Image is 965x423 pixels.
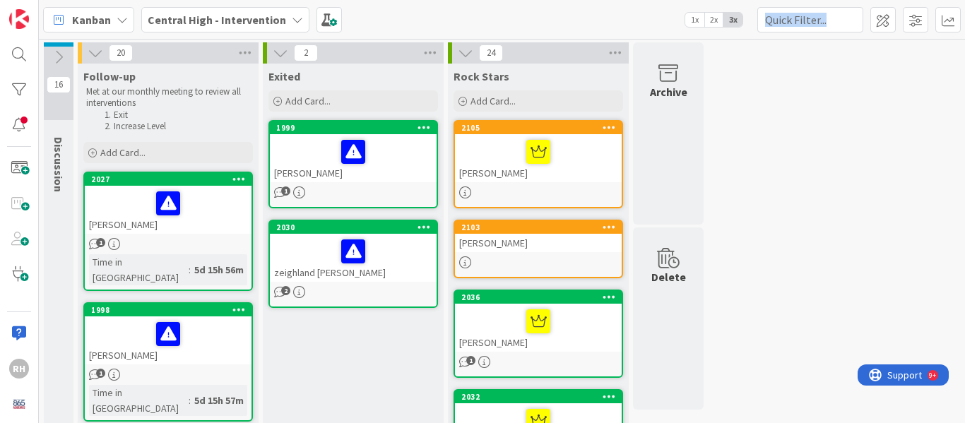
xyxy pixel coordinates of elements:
[96,369,105,378] span: 1
[461,222,622,232] div: 2103
[704,13,723,27] span: 2x
[454,69,509,83] span: Rock Stars
[85,173,251,234] div: 2027[PERSON_NAME]
[30,2,64,19] span: Support
[281,186,290,196] span: 1
[47,76,71,93] span: 16
[189,393,191,408] span: :
[85,316,251,364] div: [PERSON_NAME]
[91,174,251,184] div: 2027
[461,292,622,302] div: 2036
[85,304,251,364] div: 1998[PERSON_NAME]
[276,222,437,232] div: 2030
[52,137,66,192] span: Discussion
[100,121,251,132] li: Increase Level
[470,95,516,107] span: Add Card...
[650,83,687,100] div: Archive
[100,146,146,159] span: Add Card...
[455,291,622,304] div: 2036
[83,69,136,83] span: Follow-up
[455,304,622,352] div: [PERSON_NAME]
[479,44,503,61] span: 24
[86,86,250,109] p: Met at our monthly meeting to review all interventions
[455,291,622,352] div: 2036[PERSON_NAME]
[85,304,251,316] div: 1998
[270,234,437,282] div: zeighland [PERSON_NAME]
[91,305,251,315] div: 1998
[85,173,251,186] div: 2027
[454,290,623,378] a: 2036[PERSON_NAME]
[191,393,247,408] div: 5d 15h 57m
[294,44,318,61] span: 2
[109,44,133,61] span: 20
[651,268,686,285] div: Delete
[281,286,290,295] span: 2
[455,121,622,134] div: 2105
[455,221,622,252] div: 2103[PERSON_NAME]
[285,95,331,107] span: Add Card...
[83,302,253,422] a: 1998[PERSON_NAME]Time in [GEOGRAPHIC_DATA]:5d 15h 57m
[148,13,286,27] b: Central High - Intervention
[71,6,78,17] div: 9+
[268,120,438,208] a: 1999[PERSON_NAME]
[461,392,622,402] div: 2032
[276,123,437,133] div: 1999
[270,134,437,182] div: [PERSON_NAME]
[685,13,704,27] span: 1x
[268,69,300,83] span: Exited
[83,172,253,291] a: 2027[PERSON_NAME]Time in [GEOGRAPHIC_DATA]:5d 15h 56m
[191,262,247,278] div: 5d 15h 56m
[454,120,623,208] a: 2105[PERSON_NAME]
[454,220,623,278] a: 2103[PERSON_NAME]
[9,9,29,29] img: Visit kanbanzone.com
[96,238,105,247] span: 1
[270,221,437,234] div: 2030
[461,123,622,133] div: 2105
[189,262,191,278] span: :
[72,11,111,28] span: Kanban
[89,385,189,416] div: Time in [GEOGRAPHIC_DATA]
[455,234,622,252] div: [PERSON_NAME]
[9,394,29,414] img: avatar
[100,109,251,121] li: Exit
[455,391,622,403] div: 2032
[455,221,622,234] div: 2103
[270,121,437,134] div: 1999
[757,7,863,32] input: Quick Filter...
[89,254,189,285] div: Time in [GEOGRAPHIC_DATA]
[270,121,437,182] div: 1999[PERSON_NAME]
[268,220,438,308] a: 2030zeighland [PERSON_NAME]
[455,121,622,182] div: 2105[PERSON_NAME]
[455,134,622,182] div: [PERSON_NAME]
[9,359,29,379] div: RH
[466,356,475,365] span: 1
[270,221,437,282] div: 2030zeighland [PERSON_NAME]
[85,186,251,234] div: [PERSON_NAME]
[723,13,742,27] span: 3x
